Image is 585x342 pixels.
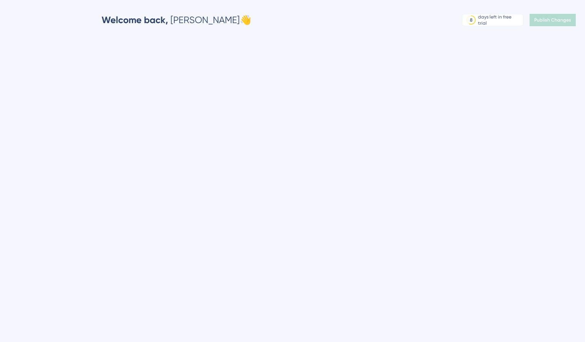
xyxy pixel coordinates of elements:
div: 8 [470,17,473,23]
button: Publish Changes [530,14,576,26]
span: Publish Changes [534,17,571,23]
div: [PERSON_NAME] 👋 [102,14,251,26]
div: days left in free trial [478,14,521,26]
span: Welcome back, [102,14,168,25]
